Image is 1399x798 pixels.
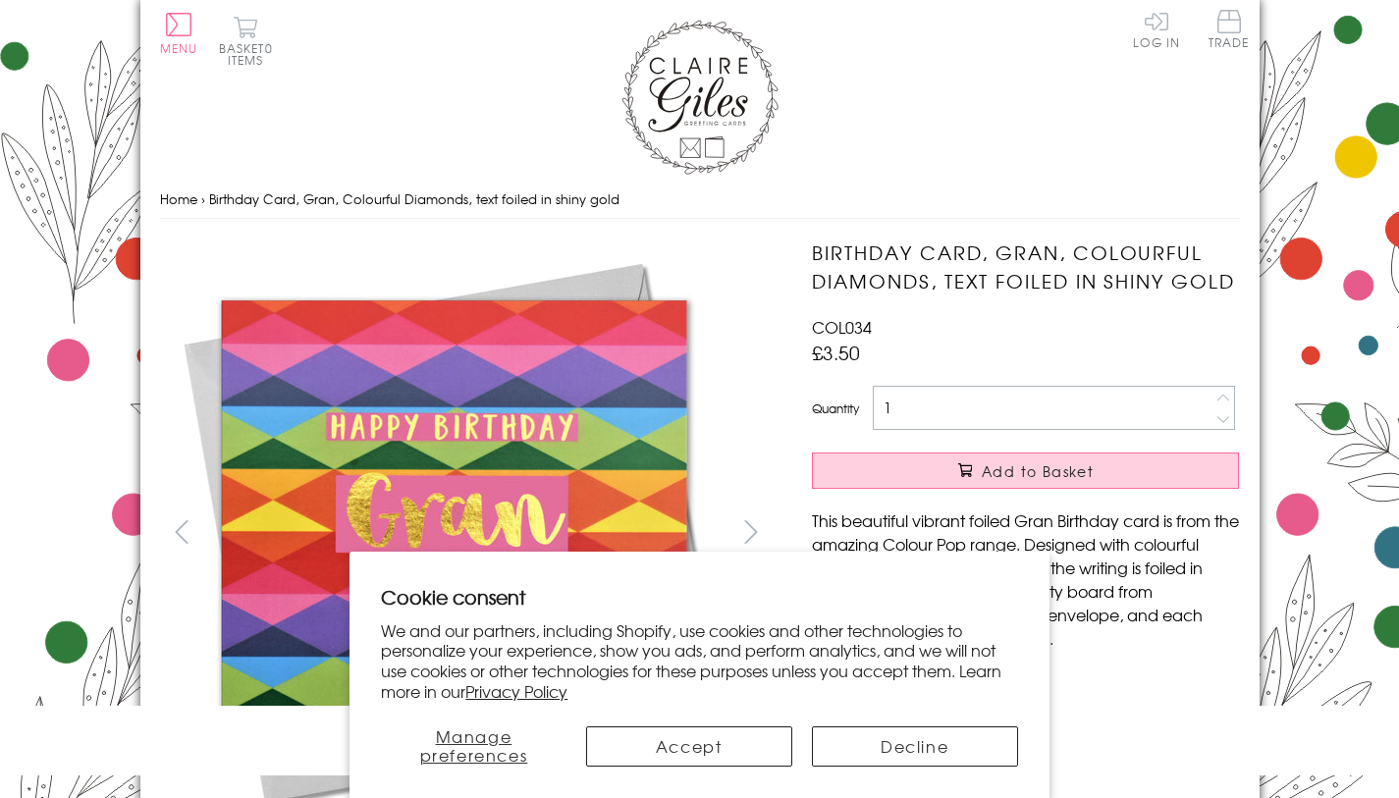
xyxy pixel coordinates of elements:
[228,39,273,69] span: 0 items
[160,13,198,54] button: Menu
[160,39,198,57] span: Menu
[812,339,860,366] span: £3.50
[1133,10,1180,48] a: Log In
[621,20,779,175] img: Claire Giles Greetings Cards
[812,452,1239,489] button: Add to Basket
[465,679,567,703] a: Privacy Policy
[160,180,1240,220] nav: breadcrumbs
[201,189,205,208] span: ›
[1209,10,1250,48] span: Trade
[219,16,273,66] button: Basket0 items
[982,461,1094,481] span: Add to Basket
[812,726,1018,767] button: Decline
[586,726,792,767] button: Accept
[812,399,859,417] label: Quantity
[381,726,565,767] button: Manage preferences
[1209,10,1250,52] a: Trade
[381,583,1018,611] h2: Cookie consent
[812,508,1239,650] p: This beautiful vibrant foiled Gran Birthday card is from the amazing Colour Pop range. Designed w...
[728,509,773,554] button: next
[160,509,204,554] button: prev
[420,724,528,767] span: Manage preferences
[812,239,1239,295] h1: Birthday Card, Gran, Colourful Diamonds, text foiled in shiny gold
[812,315,872,339] span: COL034
[381,620,1018,702] p: We and our partners, including Shopify, use cookies and other technologies to personalize your ex...
[160,189,197,208] a: Home
[209,189,619,208] span: Birthday Card, Gran, Colourful Diamonds, text foiled in shiny gold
